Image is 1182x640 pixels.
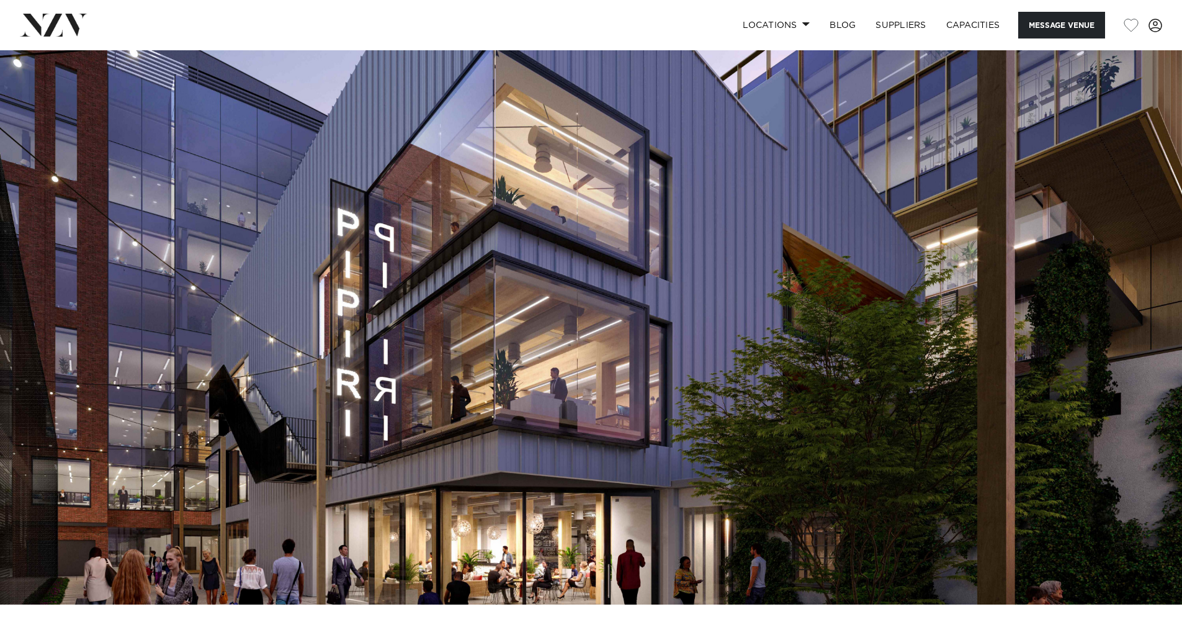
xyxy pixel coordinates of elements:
[866,12,936,38] a: SUPPLIERS
[1018,12,1105,38] button: Message Venue
[20,14,87,36] img: nzv-logo.png
[820,12,866,38] a: BLOG
[733,12,820,38] a: Locations
[936,12,1010,38] a: Capacities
